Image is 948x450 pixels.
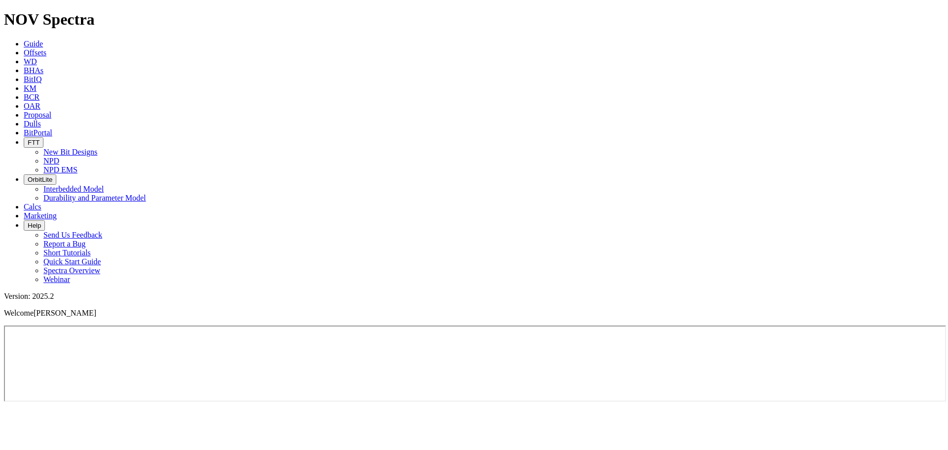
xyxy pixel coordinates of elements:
[4,10,944,29] h1: NOV Spectra
[24,220,45,231] button: Help
[43,157,59,165] a: NPD
[4,309,944,318] p: Welcome
[24,75,41,83] a: BitIQ
[24,120,41,128] a: Dulls
[24,57,37,66] a: WD
[28,176,52,183] span: OrbitLite
[28,222,41,229] span: Help
[43,148,97,156] a: New Bit Designs
[24,174,56,185] button: OrbitLite
[24,93,39,101] a: BCR
[24,84,37,92] a: KM
[28,139,39,146] span: FTT
[24,137,43,148] button: FTT
[4,292,944,301] div: Version: 2025.2
[43,185,104,193] a: Interbedded Model
[43,257,101,266] a: Quick Start Guide
[43,266,100,275] a: Spectra Overview
[43,240,85,248] a: Report a Bug
[24,66,43,75] a: BHAs
[24,102,40,110] a: OAR
[43,165,78,174] a: NPD EMS
[43,194,146,202] a: Durability and Parameter Model
[24,111,51,119] a: Proposal
[24,48,46,57] a: Offsets
[24,211,57,220] a: Marketing
[24,128,52,137] a: BitPortal
[24,40,43,48] a: Guide
[43,248,91,257] a: Short Tutorials
[43,275,70,284] a: Webinar
[24,203,41,211] a: Calcs
[34,309,96,317] span: [PERSON_NAME]
[43,231,102,239] a: Send Us Feedback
